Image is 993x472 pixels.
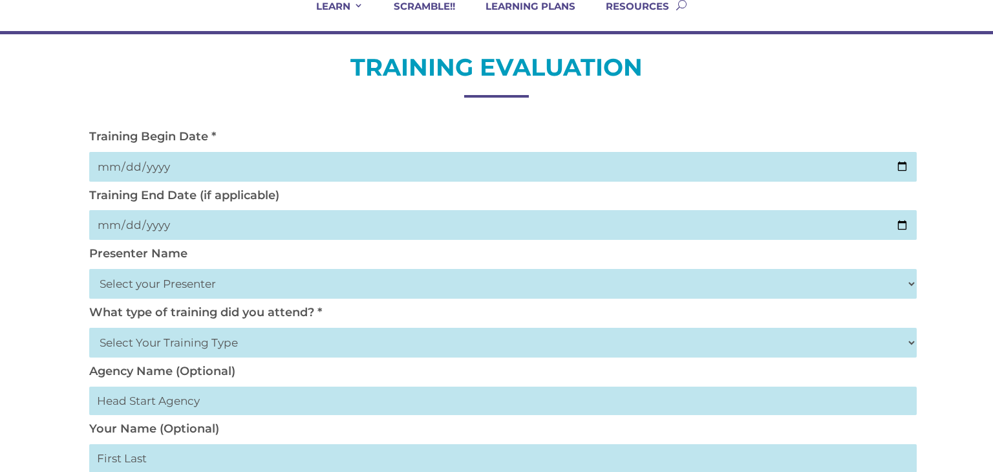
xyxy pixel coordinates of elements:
label: Training Begin Date * [89,129,216,144]
label: Training End Date (if applicable) [89,188,279,202]
h2: TRAINING EVALUATION [83,52,910,89]
label: What type of training did you attend? * [89,305,322,319]
iframe: Chat Widget [782,332,993,472]
label: Agency Name (Optional) [89,364,235,378]
input: Head Start Agency [89,387,917,415]
label: Your Name (Optional) [89,422,219,436]
label: Presenter Name [89,246,187,261]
